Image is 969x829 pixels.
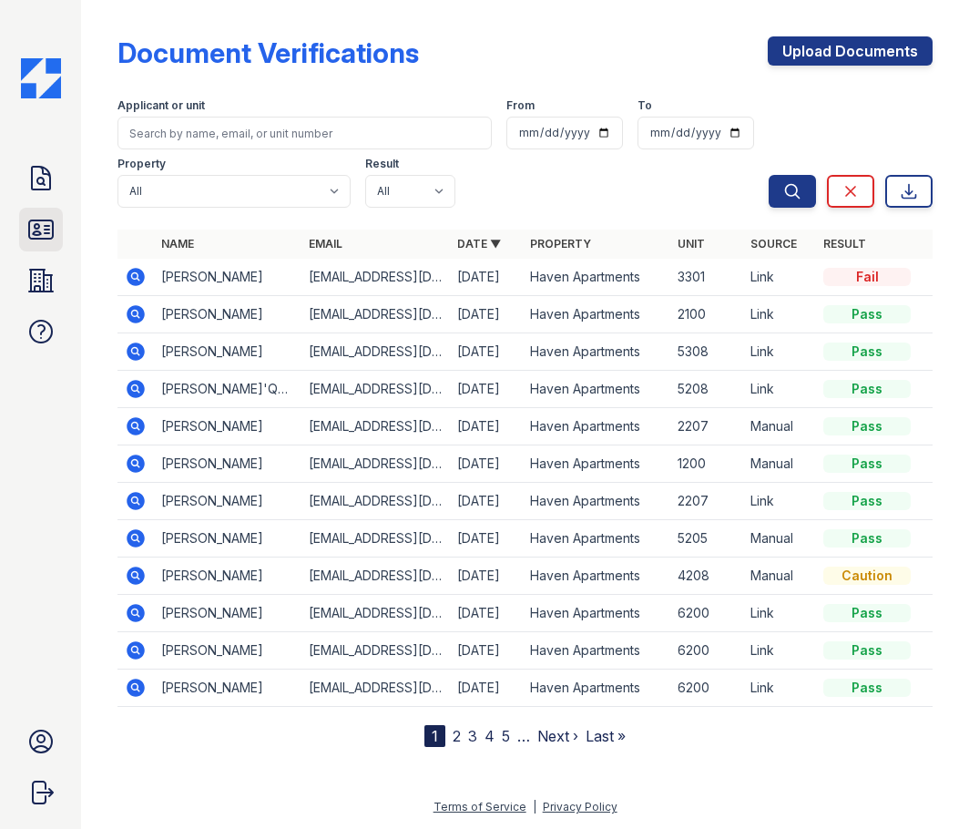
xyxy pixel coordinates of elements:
[670,670,743,707] td: 6200
[523,558,670,595] td: Haven Apartments
[743,670,816,707] td: Link
[523,520,670,558] td: Haven Apartments
[823,305,911,323] div: Pass
[301,296,449,333] td: [EMAIL_ADDRESS][DOMAIN_NAME]
[750,237,797,251] a: Source
[743,483,816,520] td: Link
[161,237,194,251] a: Name
[670,520,743,558] td: 5205
[823,417,911,435] div: Pass
[670,558,743,595] td: 4208
[301,632,449,670] td: [EMAIL_ADDRESS][DOMAIN_NAME]
[523,371,670,408] td: Haven Apartments
[506,98,535,113] label: From
[537,727,578,745] a: Next ›
[117,117,492,149] input: Search by name, email, or unit number
[301,670,449,707] td: [EMAIL_ADDRESS][DOMAIN_NAME]
[670,445,743,483] td: 1200
[823,237,866,251] a: Result
[301,371,449,408] td: [EMAIL_ADDRESS][DOMAIN_NAME]
[823,679,911,697] div: Pass
[450,558,523,595] td: [DATE]
[450,259,523,296] td: [DATE]
[450,483,523,520] td: [DATE]
[670,259,743,296] td: 3301
[823,343,911,361] div: Pass
[301,520,449,558] td: [EMAIL_ADDRESS][DOMAIN_NAME]
[823,380,911,398] div: Pass
[117,36,419,69] div: Document Verifications
[154,558,301,595] td: [PERSON_NAME]
[523,259,670,296] td: Haven Apartments
[530,237,591,251] a: Property
[670,483,743,520] td: 2207
[450,333,523,371] td: [DATE]
[450,670,523,707] td: [DATE]
[743,259,816,296] td: Link
[154,333,301,371] td: [PERSON_NAME]
[309,237,342,251] a: Email
[523,408,670,445] td: Haven Apartments
[450,595,523,632] td: [DATE]
[301,558,449,595] td: [EMAIL_ADDRESS][DOMAIN_NAME]
[523,670,670,707] td: Haven Apartments
[450,632,523,670] td: [DATE]
[450,520,523,558] td: [DATE]
[301,445,449,483] td: [EMAIL_ADDRESS][DOMAIN_NAME]
[154,632,301,670] td: [PERSON_NAME]
[533,800,536,814] div: |
[484,727,495,745] a: 4
[301,408,449,445] td: [EMAIL_ADDRESS][DOMAIN_NAME]
[543,800,617,814] a: Privacy Policy
[154,670,301,707] td: [PERSON_NAME]
[743,371,816,408] td: Link
[502,727,510,745] a: 5
[301,333,449,371] td: [EMAIL_ADDRESS][DOMAIN_NAME]
[424,725,445,747] div: 1
[523,296,670,333] td: Haven Apartments
[823,268,911,286] div: Fail
[468,727,477,745] a: 3
[450,371,523,408] td: [DATE]
[523,595,670,632] td: Haven Apartments
[21,58,61,98] img: CE_Icon_Blue-c292c112584629df590d857e76928e9f676e5b41ef8f769ba2f05ee15b207248.png
[670,408,743,445] td: 2207
[743,595,816,632] td: Link
[365,157,399,171] label: Result
[154,371,301,408] td: [PERSON_NAME]'Quavion [PERSON_NAME]
[450,296,523,333] td: [DATE]
[154,259,301,296] td: [PERSON_NAME]
[154,445,301,483] td: [PERSON_NAME]
[670,595,743,632] td: 6200
[154,408,301,445] td: [PERSON_NAME]
[743,558,816,595] td: Manual
[450,445,523,483] td: [DATE]
[743,632,816,670] td: Link
[670,296,743,333] td: 2100
[453,727,461,745] a: 2
[457,237,501,251] a: Date ▼
[823,567,911,585] div: Caution
[433,800,526,814] a: Terms of Service
[743,520,816,558] td: Manual
[117,98,205,113] label: Applicant or unit
[678,237,705,251] a: Unit
[743,445,816,483] td: Manual
[523,333,670,371] td: Haven Apartments
[823,604,911,622] div: Pass
[523,632,670,670] td: Haven Apartments
[637,98,652,113] label: To
[823,455,911,473] div: Pass
[154,595,301,632] td: [PERSON_NAME]
[517,725,530,747] span: …
[523,483,670,520] td: Haven Apartments
[154,483,301,520] td: [PERSON_NAME]
[670,333,743,371] td: 5308
[117,157,166,171] label: Property
[823,529,911,548] div: Pass
[670,632,743,670] td: 6200
[670,371,743,408] td: 5208
[743,333,816,371] td: Link
[523,445,670,483] td: Haven Apartments
[586,727,626,745] a: Last »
